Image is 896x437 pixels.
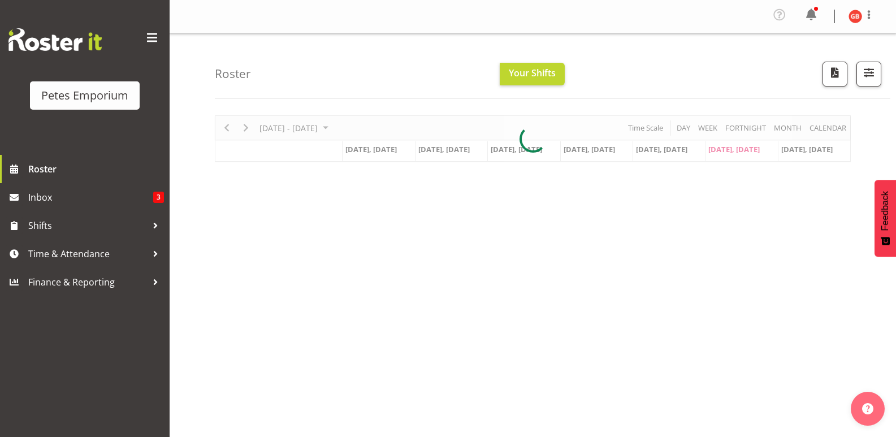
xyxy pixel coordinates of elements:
[875,180,896,257] button: Feedback - Show survey
[28,161,164,178] span: Roster
[849,10,862,23] img: gillian-byford11184.jpg
[500,63,565,85] button: Your Shifts
[153,192,164,203] span: 3
[41,87,128,104] div: Petes Emporium
[28,189,153,206] span: Inbox
[856,62,881,86] button: Filter Shifts
[880,191,890,231] span: Feedback
[28,217,147,234] span: Shifts
[28,245,147,262] span: Time & Attendance
[862,403,873,414] img: help-xxl-2.png
[8,28,102,51] img: Rosterit website logo
[28,274,147,291] span: Finance & Reporting
[509,67,556,79] span: Your Shifts
[215,67,251,80] h4: Roster
[823,62,847,86] button: Download a PDF of the roster according to the set date range.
